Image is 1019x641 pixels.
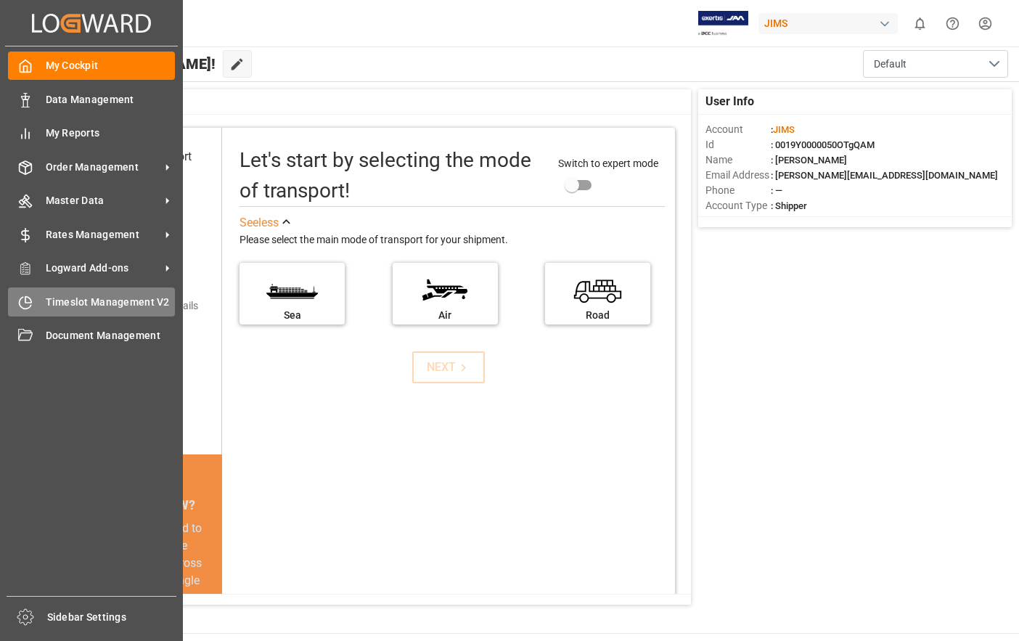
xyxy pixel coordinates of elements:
[240,214,279,232] div: See less
[771,155,847,166] span: : [PERSON_NAME]
[8,287,175,316] a: Timeslot Management V2
[771,170,998,181] span: : [PERSON_NAME][EMAIL_ADDRESS][DOMAIN_NAME]
[874,57,907,72] span: Default
[47,610,177,625] span: Sidebar Settings
[705,198,771,213] span: Account Type
[46,92,176,107] span: Data Management
[46,295,176,310] span: Timeslot Management V2
[46,193,160,208] span: Master Data
[705,122,771,137] span: Account
[46,160,160,175] span: Order Management
[705,168,771,183] span: Email Address
[8,322,175,350] a: Document Management
[46,227,160,242] span: Rates Management
[758,13,898,34] div: JIMS
[240,145,544,206] div: Let's start by selecting the mode of transport!
[705,183,771,198] span: Phone
[705,152,771,168] span: Name
[412,351,485,383] button: NEXT
[705,137,771,152] span: Id
[46,261,160,276] span: Logward Add-ons
[107,298,198,314] div: Add shipping details
[936,7,969,40] button: Help Center
[8,85,175,113] a: Data Management
[558,158,658,169] span: Switch to expert mode
[427,359,471,376] div: NEXT
[771,124,795,135] span: :
[863,50,1008,78] button: open menu
[247,308,337,323] div: Sea
[771,185,782,196] span: : —
[240,232,664,249] div: Please select the main mode of transport for your shipment.
[773,124,795,135] span: JIMS
[46,328,176,343] span: Document Management
[698,11,748,36] img: Exertis%20JAM%20-%20Email%20Logo.jpg_1722504956.jpg
[771,200,807,211] span: : Shipper
[8,52,175,80] a: My Cockpit
[400,308,491,323] div: Air
[60,50,216,78] span: Hello [PERSON_NAME]!
[771,139,875,150] span: : 0019Y0000050OTgQAM
[758,9,904,37] button: JIMS
[46,126,176,141] span: My Reports
[552,308,643,323] div: Road
[705,93,754,110] span: User Info
[904,7,936,40] button: show 0 new notifications
[46,58,176,73] span: My Cockpit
